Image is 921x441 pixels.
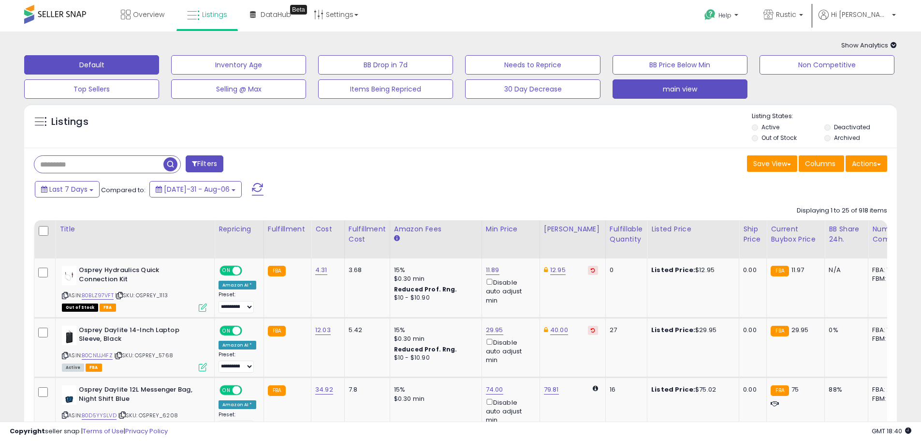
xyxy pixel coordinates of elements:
[171,79,306,99] button: Selling @ Max
[62,326,76,345] img: 21phgRaCRdL._SL40_.jpg
[62,385,76,405] img: 21rrek1J-UL._SL40_.jpg
[394,335,474,343] div: $0.30 min
[220,267,233,275] span: ON
[219,411,256,433] div: Preset:
[241,326,256,335] span: OFF
[349,385,382,394] div: 7.8
[697,1,748,31] a: Help
[872,426,911,436] span: 2025-08-14 18:40 GMT
[846,155,887,172] button: Actions
[610,224,643,244] div: Fulfillable Quantity
[718,11,731,19] span: Help
[872,385,904,394] div: FBA: 2
[394,345,457,353] b: Reduced Prof. Rng.
[872,395,904,403] div: FBM: 2
[394,274,474,283] div: $0.30 min
[829,224,864,244] div: BB Share 24h.
[82,291,114,300] a: B0BLZ97VFT
[465,55,600,75] button: Needs to Reprice
[315,224,340,234] div: Cost
[831,10,889,19] span: Hi [PERSON_NAME]
[171,55,306,75] button: Inventory Age
[394,266,474,274] div: 15%
[268,224,307,234] div: Fulfillment
[241,267,256,275] span: OFF
[829,326,861,335] div: 0%
[486,337,532,365] div: Disable auto adjust min
[219,341,256,350] div: Amazon AI *
[394,285,457,293] b: Reduced Prof. Rng.
[610,266,640,274] div: 0
[219,400,256,409] div: Amazon AI *
[394,294,474,302] div: $10 - $10.90
[544,385,559,395] a: 79.81
[164,184,230,194] span: [DATE]-31 - Aug-06
[114,351,173,359] span: | SKU: OSPREY_5768
[771,385,789,396] small: FBA
[771,224,820,244] div: Current Buybox Price
[149,181,242,198] button: [DATE]-31 - Aug-06
[101,185,146,195] span: Compared to:
[834,123,870,131] label: Deactivated
[791,265,804,274] span: 11.97
[797,206,887,215] div: Displaying 1 to 25 of 918 items
[544,224,601,234] div: [PERSON_NAME]
[318,79,453,99] button: Items Being Repriced
[752,112,897,121] p: Listing States:
[219,291,256,313] div: Preset:
[394,395,474,403] div: $0.30 min
[62,266,207,311] div: ASIN:
[776,10,796,19] span: Rustic
[394,354,474,362] div: $10 - $10.90
[315,325,331,335] a: 12.03
[829,266,861,274] div: N/A
[79,326,196,346] b: Osprey Daylite 14-Inch Laptop Sleeve, Black
[349,326,382,335] div: 5.42
[651,385,731,394] div: $75.02
[118,411,178,419] span: | SKU: OSPREY_6208
[219,224,260,234] div: Repricing
[872,326,904,335] div: FBA: 1
[24,79,159,99] button: Top Sellers
[394,385,474,394] div: 15%
[219,351,256,373] div: Preset:
[62,385,207,430] div: ASIN:
[819,10,896,31] a: Hi [PERSON_NAME]
[261,10,291,19] span: DataHub
[10,427,168,436] div: seller snap | |
[268,266,286,276] small: FBA
[465,79,600,99] button: 30 Day Decrease
[550,325,568,335] a: 40.00
[51,115,88,129] h5: Listings
[872,335,904,343] div: FBM: 0
[186,155,223,172] button: Filters
[486,325,503,335] a: 29.95
[62,364,84,372] span: All listings currently available for purchase on Amazon
[349,224,386,244] div: Fulfillment Cost
[86,364,102,372] span: FBA
[62,266,76,285] img: 21JkIYCKR8L._SL40_.jpg
[743,266,759,274] div: 0.00
[651,265,695,274] b: Listed Price:
[220,386,233,395] span: ON
[651,266,731,274] div: $12.95
[613,79,747,99] button: main view
[486,385,503,395] a: 74.00
[100,304,116,312] span: FBA
[791,325,809,335] span: 29.95
[872,274,904,283] div: FBM: 2
[747,155,797,172] button: Save View
[268,385,286,396] small: FBA
[791,385,799,394] span: 75
[651,326,731,335] div: $29.95
[202,10,227,19] span: Listings
[872,224,907,244] div: Num of Comp.
[268,326,286,336] small: FBA
[486,397,532,425] div: Disable auto adjust min
[651,385,695,394] b: Listed Price:
[79,385,196,406] b: Osprey Daylite 12L Messenger Bag, Night Shift Blue
[10,426,45,436] strong: Copyright
[115,291,168,299] span: | SKU: OSPREY_1113
[35,181,100,198] button: Last 7 Days
[349,266,382,274] div: 3.68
